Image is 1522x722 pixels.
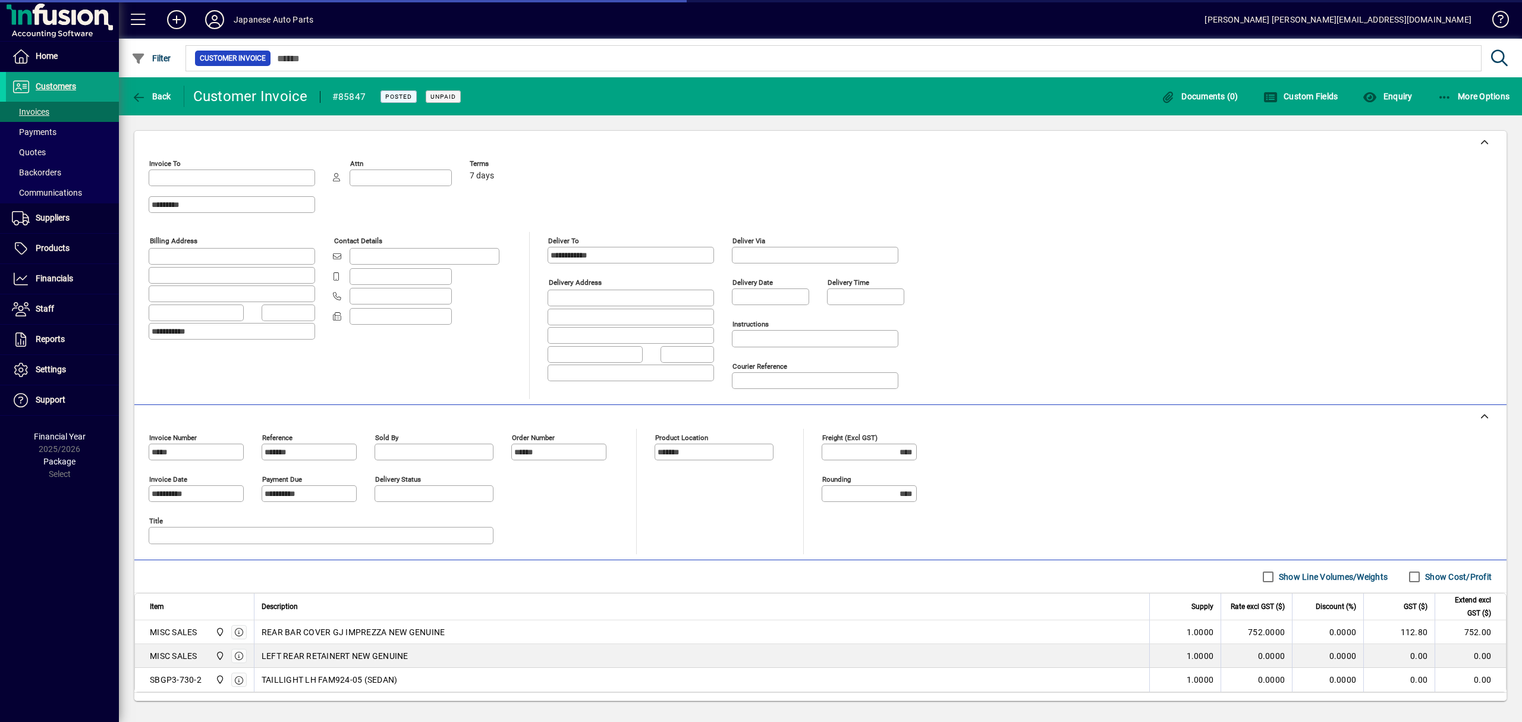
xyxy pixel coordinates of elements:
div: #85847 [332,87,366,106]
button: Profile [196,9,234,30]
span: Central [212,626,226,639]
span: Communications [12,188,82,197]
span: 7 days [470,171,494,181]
button: Documents (0) [1158,86,1241,107]
mat-label: Attn [350,159,363,168]
td: 0.00 [1363,668,1435,692]
td: 0.00 [1435,668,1506,692]
td: 0.0000 [1292,620,1363,644]
div: Japanese Auto Parts [234,10,313,29]
label: Show Cost/Profit [1423,571,1492,583]
a: Financials [6,264,119,294]
span: Filter [131,54,171,63]
a: Home [6,42,119,71]
span: More Options [1438,92,1510,101]
div: 0.0000 [1228,674,1285,686]
td: 752.00 [1435,620,1506,644]
span: Back [131,92,171,101]
mat-label: Freight (excl GST) [822,434,878,442]
div: MISC SALES [150,626,197,638]
div: Customer Invoice [193,87,308,106]
div: SBGP3-730-2 [150,674,202,686]
div: [PERSON_NAME] [PERSON_NAME][EMAIL_ADDRESS][DOMAIN_NAME] [1205,10,1471,29]
span: Central [212,649,226,663]
span: Payments [12,127,56,137]
span: Enquiry [1363,92,1412,101]
mat-label: Rounding [822,475,851,484]
mat-label: Deliver via [732,237,765,245]
mat-label: Delivery status [375,475,421,484]
mat-label: Invoice To [149,159,181,168]
span: Documents (0) [1161,92,1238,101]
td: 112.80 [1363,620,1435,644]
span: LEFT REAR RETAINERT NEW GENUINE [262,650,408,662]
span: Discount (%) [1316,600,1356,613]
span: Suppliers [36,213,70,222]
span: Quotes [12,147,46,157]
mat-label: Delivery time [828,278,869,287]
span: TAILLIGHT LH FAM924-05 (SEDAN) [262,674,398,686]
span: Package [43,457,76,466]
mat-label: Reference [262,434,293,442]
a: Staff [6,294,119,324]
span: 1.0000 [1187,650,1214,662]
a: Reports [6,325,119,354]
span: GST ($) [1404,600,1427,613]
label: Show Line Volumes/Weights [1276,571,1388,583]
td: 0.0000 [1292,644,1363,668]
td: 0.00 [1435,644,1506,668]
span: Home [36,51,58,61]
td: 0.0000 [1292,668,1363,692]
app-page-header-button: Back [119,86,184,107]
span: Backorders [12,168,61,177]
a: Communications [6,183,119,203]
span: Description [262,600,298,613]
span: Item [150,600,164,613]
mat-label: Courier Reference [732,362,787,371]
span: Invoices [12,107,49,117]
span: Supply [1191,600,1213,613]
mat-label: Order number [512,434,555,442]
button: More Options [1435,86,1513,107]
div: 0.0000 [1228,650,1285,662]
span: Settings [36,365,66,374]
span: Customers [36,81,76,91]
span: Custom Fields [1263,92,1338,101]
a: Support [6,385,119,415]
span: Financial Year [34,432,86,441]
span: 1.0000 [1187,626,1214,638]
mat-label: Deliver To [548,237,579,245]
mat-label: Delivery date [732,278,773,287]
span: Extend excl GST ($) [1442,594,1491,620]
span: Customer Invoice [200,52,266,64]
span: Terms [470,160,541,168]
span: Reports [36,334,65,344]
mat-label: Sold by [375,434,398,442]
a: Backorders [6,162,119,183]
a: Products [6,234,119,263]
button: Custom Fields [1260,86,1341,107]
a: Knowledge Base [1483,2,1507,41]
a: Payments [6,122,119,142]
button: Add [158,9,196,30]
span: Staff [36,304,54,313]
a: Settings [6,355,119,385]
button: Enquiry [1360,86,1415,107]
button: Filter [128,48,174,69]
mat-label: Title [149,517,163,525]
span: Support [36,395,65,404]
div: MISC SALES [150,650,197,662]
a: Suppliers [6,203,119,233]
mat-label: Invoice number [149,434,197,442]
td: 0.00 [1363,644,1435,668]
mat-label: Instructions [732,320,769,328]
div: 752.0000 [1228,626,1285,638]
button: Back [128,86,174,107]
mat-label: Invoice date [149,475,187,484]
span: Unpaid [430,93,456,101]
span: Central [212,673,226,686]
span: 1.0000 [1187,674,1214,686]
a: Quotes [6,142,119,162]
mat-label: Payment due [262,475,302,484]
mat-label: Product location [655,434,708,442]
